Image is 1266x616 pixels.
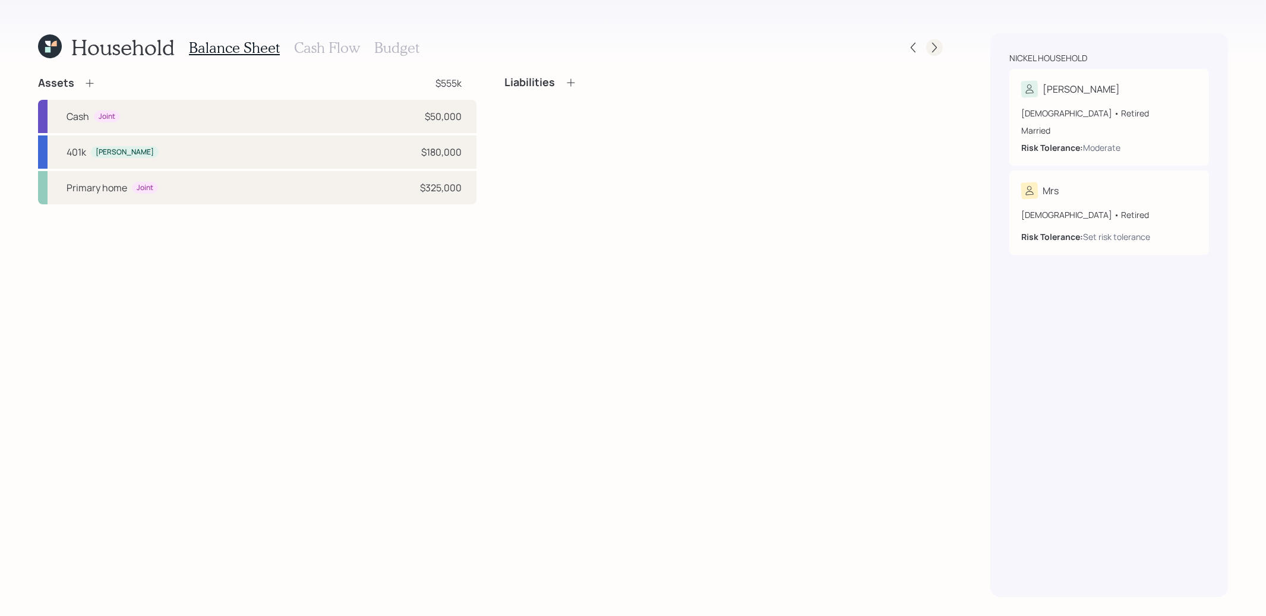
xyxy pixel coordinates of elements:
[1083,141,1120,154] div: Moderate
[99,112,115,122] div: Joint
[422,145,462,159] div: $180,000
[38,77,74,90] h4: Assets
[374,39,419,56] h3: Budget
[1083,230,1150,243] div: Set risk tolerance
[1043,82,1120,96] div: [PERSON_NAME]
[1021,124,1197,137] div: Married
[505,76,555,89] h4: Liabilities
[1021,209,1197,221] div: [DEMOGRAPHIC_DATA] • Retired
[421,181,462,195] div: $325,000
[1009,52,1087,64] div: Nickel household
[67,145,86,159] div: 401k
[294,39,360,56] h3: Cash Flow
[189,39,280,56] h3: Balance Sheet
[71,34,175,60] h1: Household
[425,109,462,124] div: $50,000
[67,109,89,124] div: Cash
[96,147,154,157] div: [PERSON_NAME]
[67,181,127,195] div: Primary home
[1021,142,1083,153] b: Risk Tolerance:
[1021,107,1197,119] div: [DEMOGRAPHIC_DATA] • Retired
[436,76,462,90] div: $555k
[1021,231,1083,242] b: Risk Tolerance:
[1043,184,1059,198] div: Mrs
[137,183,153,193] div: Joint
